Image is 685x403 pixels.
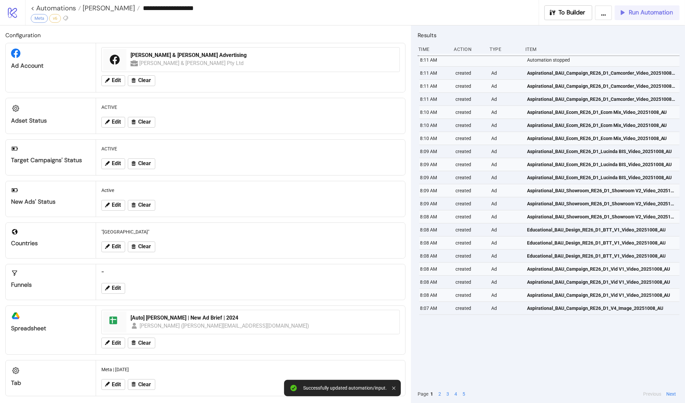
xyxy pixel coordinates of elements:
button: Edit [101,338,125,348]
div: 8:08 AM [419,223,450,236]
button: Clear [128,75,155,86]
div: Ad [491,263,522,275]
div: Ad [491,145,522,158]
div: Ad [491,276,522,288]
div: created [455,171,486,184]
div: Action [453,43,485,56]
div: created [455,289,486,301]
div: 8:09 AM [419,197,450,210]
button: Clear [128,379,155,390]
span: Edit [112,160,121,166]
span: Clear [138,77,151,83]
span: Clear [138,119,151,125]
a: Aspirational_BAU_Campaign_RE26_D1_Camcorder_Video_20251008_AU [527,67,677,79]
span: Clear [138,382,151,388]
div: created [455,119,486,132]
div: "[GEOGRAPHIC_DATA]" [99,225,403,238]
div: Type [489,43,520,56]
div: 8:10 AM [419,132,450,145]
span: Aspirational_BAU_Campaign_RE26_D1_Camcorder_Video_20251008_AU [527,95,677,103]
div: Spreadsheet [11,325,90,332]
button: Next [665,390,678,398]
a: Aspirational_BAU_Ecom_RE26_D1_Lucinda BIS_Video_20251008_AU [527,158,677,171]
div: Ad [491,302,522,315]
div: created [455,93,486,106]
div: created [455,210,486,223]
div: ACTIVE [99,142,403,155]
span: Edit [112,285,121,291]
a: Aspirational_BAU_Showroom_RE26_D1_Showroom V2_Video_20251008_AU [527,184,677,197]
span: To Builder [559,9,586,16]
span: Aspirational_BAU_Ecom_RE26_D1_Ecom Mix_Video_20251008_AU [527,122,667,129]
span: Run Automation [629,9,673,16]
div: Ad [491,171,522,184]
div: 8:08 AM [419,276,450,288]
div: Ad [491,250,522,262]
span: Educational_BAU_Design_RE26_D1_BTT_V1_Video_20251008_AU [527,239,666,247]
div: Ad [491,93,522,106]
div: 8:11 AM [419,67,450,79]
button: Edit [101,379,125,390]
button: Clear [128,117,155,128]
span: Aspirational_BAU_Ecom_RE26_D1_Lucinda BIS_Video_20251008_AU [527,174,672,181]
span: Aspirational_BAU_Campaign_RE26_D1_Vid V1_Video_20251008_AU [527,265,670,273]
span: Aspirational_BAU_Campaign_RE26_D1_Camcorder_Video_20251008_AU [527,69,677,77]
span: Clear [138,244,151,250]
button: 4 [452,390,459,398]
div: created [455,250,486,262]
div: Ad [491,80,522,92]
div: created [455,197,486,210]
div: 8:09 AM [419,145,450,158]
div: created [455,145,486,158]
span: Aspirational_BAU_Campaign_RE26_D1_V4_Image_20251008_AU [527,305,663,312]
span: Edit [112,77,121,83]
span: Aspirational_BAU_Ecom_RE26_D1_Ecom Mix_Video_20251008_AU [527,109,667,116]
span: Aspirational_BAU_Ecom_RE26_D1_Lucinda BIS_Video_20251008_AU [527,161,672,168]
div: 8:08 AM [419,289,450,301]
span: Aspirational_BAU_Campaign_RE26_D1_Camcorder_Video_20251008_AU [527,82,677,90]
div: 8:11 AM [419,80,450,92]
button: To Builder [544,5,593,20]
div: Ad [491,223,522,236]
a: Aspirational_BAU_Campaign_RE26_D1_Camcorder_Video_20251008_AU [527,80,677,92]
div: [PERSON_NAME] ([PERSON_NAME][EMAIL_ADDRESS][DOMAIN_NAME]) [140,322,310,330]
span: Aspirational_BAU_Showroom_RE26_D1_Showroom V2_Video_20251008_AU [527,213,677,220]
a: Aspirational_BAU_Ecom_RE26_D1_Lucinda BIS_Video_20251008_AU [527,171,677,184]
div: Tab [11,379,90,387]
div: created [455,263,486,275]
a: Aspirational_BAU_Campaign_RE26_D1_Vid V1_Video_20251008_AU [527,276,677,288]
button: Edit [101,242,125,252]
span: Aspirational_BAU_Campaign_RE26_D1_Vid V1_Video_20251008_AU [527,278,670,286]
div: Target Campaigns' Status [11,156,90,164]
a: Aspirational_BAU_Ecom_RE26_D1_Ecom Mix_Video_20251008_AU [527,119,677,132]
div: 8:10 AM [419,106,450,119]
h2: Results [418,31,680,40]
div: 8:08 AM [419,237,450,249]
button: Clear [128,200,155,211]
div: created [455,106,486,119]
div: Successfully updated automation/input. [303,385,387,391]
div: 8:11 AM [419,93,450,106]
div: [PERSON_NAME] & [PERSON_NAME] Pty Ltd [139,59,244,67]
div: Ad [491,119,522,132]
div: Ad [491,289,522,301]
button: ... [595,5,612,20]
div: Ad [491,197,522,210]
div: created [455,158,486,171]
div: Meta [31,14,48,23]
div: Ad [491,106,522,119]
a: Educational_BAU_Design_RE26_D1_BTT_V1_Video_20251008_AU [527,237,677,249]
span: Clear [138,202,151,208]
a: Educational_BAU_Design_RE26_D1_BTT_V1_Video_20251008_AU [527,223,677,236]
a: [PERSON_NAME] [81,5,140,11]
div: 8:11 AM [419,54,450,66]
button: Clear [128,242,155,252]
button: Edit [101,200,125,211]
span: Clear [138,340,151,346]
span: Aspirational_BAU_Showroom_RE26_D1_Showroom V2_Video_20251008_AU [527,187,677,194]
span: [PERSON_NAME] [81,4,135,12]
div: 8:08 AM [419,210,450,223]
div: created [455,223,486,236]
div: 8:09 AM [419,171,450,184]
button: 5 [460,390,467,398]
